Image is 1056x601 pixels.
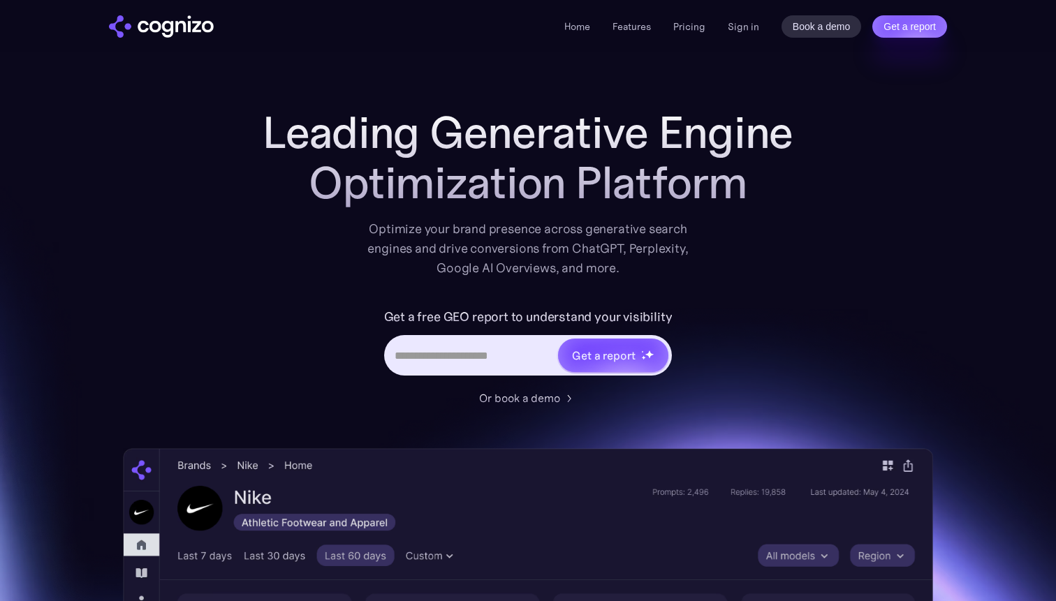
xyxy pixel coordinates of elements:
a: Pricing [673,20,705,33]
div: Or book a demo [479,389,560,406]
div: Optimize your brand presence across generative search engines and drive conversions from ChatGPT,... [356,219,700,278]
a: Get a reportstarstarstar [557,337,670,373]
h1: Leading Generative Engine Optimization Platform [249,107,807,208]
a: Sign in [728,18,759,35]
div: Get a report [572,347,635,364]
form: Hero URL Input Form [384,306,673,383]
a: Get a report [872,15,947,38]
a: Book a demo [782,15,862,38]
a: home [109,15,214,38]
a: Features [613,20,651,33]
a: Or book a demo [479,389,577,406]
label: Get a free GEO report to understand your visibility [384,306,673,328]
a: Home [564,20,590,33]
img: star [641,355,646,360]
img: star [641,350,643,353]
img: star [645,350,654,359]
img: cognizo logo [109,15,214,38]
